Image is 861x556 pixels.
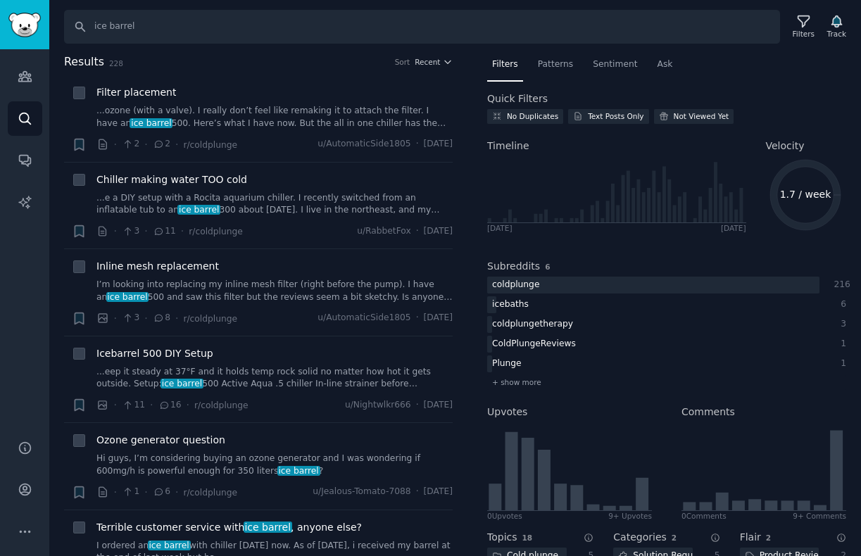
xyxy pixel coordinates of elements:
[177,205,220,215] span: ice barrel
[834,358,847,370] div: 1
[658,58,673,71] span: Ask
[96,346,213,361] a: Icebarrel 500 DIY Setup
[181,224,184,239] span: ·
[492,58,518,71] span: Filters
[96,366,453,391] a: ...eep it steady at 37°F and it holds temp rock solid no matter how hot it gets outside. Setup:ic...
[416,399,419,412] span: ·
[487,336,581,353] div: ColdPlungeReviews
[114,398,117,412] span: ·
[416,138,419,151] span: ·
[613,530,666,545] h2: Categories
[64,53,104,71] span: Results
[672,533,677,542] span: 2
[144,311,147,326] span: ·
[415,57,453,67] button: Recent
[487,91,548,106] h2: Quick Filters
[487,316,578,334] div: coldplungetherapy
[416,225,419,238] span: ·
[122,312,139,324] span: 3
[588,111,643,121] div: Text Posts Only
[721,223,746,233] div: [DATE]
[130,118,172,128] span: ice barrel
[674,111,729,121] div: Not Viewed Yet
[8,13,41,37] img: GummySearch logo
[487,277,544,294] div: coldplunge
[487,355,527,373] div: Plunge
[793,511,846,521] div: 9+ Comments
[834,318,847,331] div: 3
[318,138,410,151] span: u/AutomaticSide1805
[153,138,170,151] span: 2
[487,530,517,545] h2: Topics
[96,105,453,129] a: ...ozone (with a valve). I really don’t feel like remaking it to attach the filter. I have anice ...
[122,138,139,151] span: 2
[153,225,176,238] span: 11
[150,398,153,412] span: ·
[109,59,123,68] span: 228
[416,312,419,324] span: ·
[96,453,453,477] a: Hi guys, I’m considering buying an ozone generator and I was wondering if 600mg/h is powerful eno...
[144,137,147,152] span: ·
[183,140,237,150] span: r/coldplunge
[189,227,243,236] span: r/coldplunge
[114,311,117,326] span: ·
[834,298,847,311] div: 6
[277,466,320,476] span: ice barrel
[487,296,534,314] div: icebaths
[161,379,203,388] span: ice barrel
[424,312,453,324] span: [DATE]
[395,57,410,67] div: Sort
[96,85,176,100] a: Filter placement
[144,224,147,239] span: ·
[357,225,411,238] span: u/RabbetFox
[153,486,170,498] span: 6
[740,530,761,545] h2: Flair
[492,377,541,387] span: + show more
[538,58,573,71] span: Patterns
[122,486,139,498] span: 1
[96,279,453,303] a: I’m looking into replacing my inline mesh filter (right before the pump). I have anice barrel500 ...
[487,223,513,233] div: [DATE]
[793,29,815,39] div: Filters
[424,225,453,238] span: [DATE]
[522,533,533,542] span: 18
[114,137,117,152] span: ·
[827,29,846,39] div: Track
[194,400,249,410] span: r/coldplunge
[487,259,540,274] h2: Subreddits
[96,520,362,535] span: Terrible customer service with , anyone else?
[96,172,247,187] a: Chiller making water TOO cold
[487,139,529,153] span: Timeline
[96,192,453,217] a: ...e a DIY setup with a Rocita aquarium chiller. I recently switched from an inflatable tub to an...
[175,311,178,326] span: ·
[187,398,189,412] span: ·
[487,405,527,419] h2: Upvotes
[106,292,149,302] span: ice barrel
[175,137,178,152] span: ·
[416,486,419,498] span: ·
[424,138,453,151] span: [DATE]
[122,225,139,238] span: 3
[114,224,117,239] span: ·
[415,57,440,67] span: Recent
[608,511,652,521] div: 9+ Upvotes
[318,312,410,324] span: u/AutomaticSide1805
[345,399,411,412] span: u/Nightwlkr666
[681,405,735,419] h2: Comments
[822,12,851,42] button: Track
[96,433,225,448] span: Ozone generator question
[148,541,191,550] span: ice barrel
[424,399,453,412] span: [DATE]
[424,486,453,498] span: [DATE]
[96,259,219,274] a: Inline mesh replacement
[507,111,558,121] div: No Duplicates
[183,314,237,324] span: r/coldplunge
[766,139,805,153] span: Velocity
[175,485,178,500] span: ·
[114,485,117,500] span: ·
[153,312,170,324] span: 8
[545,263,550,271] span: 6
